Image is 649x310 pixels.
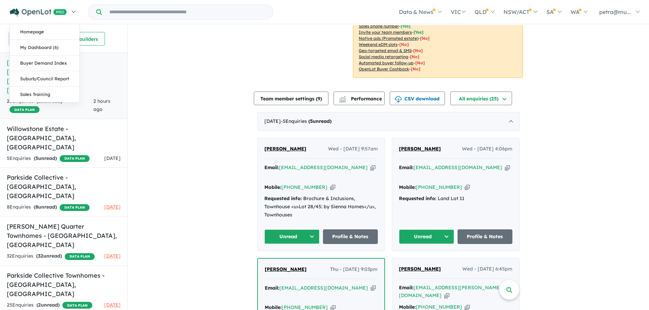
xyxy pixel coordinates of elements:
[339,96,345,100] img: line-chart.svg
[399,265,441,273] a: [PERSON_NAME]
[414,30,423,35] span: [ Yes ]
[399,184,416,190] strong: Mobile:
[359,36,418,41] u: Native ads (Promoted estate)
[264,229,320,244] button: Unread
[265,285,279,291] strong: Email:
[62,302,92,309] span: DATA PLAN
[265,265,307,274] a: [PERSON_NAME]
[416,184,462,190] a: [PHONE_NUMBER]
[7,173,121,200] h5: Parkside Collective - [GEOGRAPHIC_DATA] , [GEOGRAPHIC_DATA]
[359,60,414,65] u: Automated buyer follow-up
[399,266,441,272] span: [PERSON_NAME]
[103,5,272,19] input: Try estate name, suburb, builder or developer
[279,285,368,291] a: [EMAIL_ADDRESS][DOMAIN_NAME]
[399,146,441,152] span: [PERSON_NAME]
[465,184,470,191] button: Copy
[323,229,378,244] a: Profile & Notes
[399,42,409,47] span: [No]
[399,284,501,299] a: [EMAIL_ADDRESS][PERSON_NAME][DOMAIN_NAME]
[399,229,454,244] button: Unread
[399,164,414,170] strong: Email:
[7,97,93,114] div: 25 Enquir ies
[399,304,416,310] strong: Mobile:
[370,164,375,171] button: Copy
[420,36,430,41] span: [No]
[7,252,95,260] div: 32 Enquir ies
[93,98,110,112] span: 2 hours ago
[264,195,302,201] strong: Requested info:
[60,204,90,211] span: DATA PLAN
[359,42,398,47] u: Weekend eDM slots
[399,195,512,203] div: Land Lot 11
[328,145,378,153] span: Wed - [DATE] 9:57am
[38,253,43,259] span: 32
[415,60,425,65] span: [No]
[35,155,38,161] span: 5
[281,184,327,190] a: [PHONE_NUMBER]
[264,146,306,152] span: [PERSON_NAME]
[60,155,90,162] span: DATA PLAN
[10,71,79,87] a: Suburb/Council Report
[38,302,41,308] span: 2
[395,96,402,103] img: download icon
[340,96,382,102] span: Performance
[7,203,90,211] div: 8 Enquir ies
[359,30,412,35] u: Invite your team members
[104,204,121,210] span: [DATE]
[390,92,445,105] button: CSV download
[359,66,409,71] u: OpenLot Buyer Cashback
[462,145,512,153] span: Wed - [DATE] 4:06pm
[411,66,420,71] span: [No]
[257,112,520,131] div: [DATE]
[34,155,57,161] strong: ( unread)
[599,9,631,15] span: petra@mu...
[264,184,281,190] strong: Mobile:
[7,222,121,249] h5: [PERSON_NAME] Quarter Townhomes - [GEOGRAPHIC_DATA] , [GEOGRAPHIC_DATA]
[10,40,79,55] a: My Dashboard (6)
[401,23,411,29] span: [ Yes ]
[334,92,385,105] button: Performance
[104,253,121,259] span: [DATE]
[10,24,79,40] a: Homepage
[36,302,60,308] strong: ( unread)
[10,106,40,113] span: DATA PLAN
[35,204,38,210] span: 8
[371,284,376,292] button: Copy
[7,124,121,152] h5: Willowstone Estate - [GEOGRAPHIC_DATA] , [GEOGRAPHIC_DATA]
[7,271,121,298] h5: Parkside Collective Townhomes - [GEOGRAPHIC_DATA] , [GEOGRAPHIC_DATA]
[10,8,67,17] img: Openlot PRO Logo White
[359,48,412,53] u: Geo-targeted email & SMS
[505,164,510,171] button: Copy
[104,302,121,308] span: [DATE]
[318,96,320,102] span: 9
[444,292,449,299] button: Copy
[264,195,378,219] div: Brochure & Inclusions, Townhouse <u>Lot 28/45: by Sienna Homes</u>, Townhouses
[279,164,368,170] a: [EMAIL_ADDRESS][DOMAIN_NAME]
[264,145,306,153] a: [PERSON_NAME]
[450,92,512,105] button: All enquiries (25)
[310,118,313,124] span: 5
[399,284,414,291] strong: Email:
[104,155,121,161] span: [DATE]
[281,118,331,124] span: - 5 Enquir ies
[399,145,441,153] a: [PERSON_NAME]
[36,253,62,259] strong: ( unread)
[34,204,57,210] strong: ( unread)
[458,229,513,244] a: Profile & Notes
[359,54,408,59] u: Social media retargeting
[254,92,328,105] button: Team member settings (9)
[264,164,279,170] strong: Email:
[10,55,79,71] a: Buyer Demand Index
[7,154,90,163] div: 5 Enquir ies
[416,304,462,310] a: [PHONE_NUMBER]
[462,265,512,273] span: Wed - [DATE] 6:45pm
[330,184,335,191] button: Copy
[7,58,121,95] h5: [GEOGRAPHIC_DATA] [GEOGRAPHIC_DATA] - [GEOGRAPHIC_DATA] , [GEOGRAPHIC_DATA]
[308,118,331,124] strong: ( unread)
[10,87,79,102] a: Sales Training
[410,54,419,59] span: [No]
[359,23,399,29] u: Sales phone number
[65,253,95,260] span: DATA PLAN
[413,48,423,53] span: [No]
[265,266,307,272] span: [PERSON_NAME]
